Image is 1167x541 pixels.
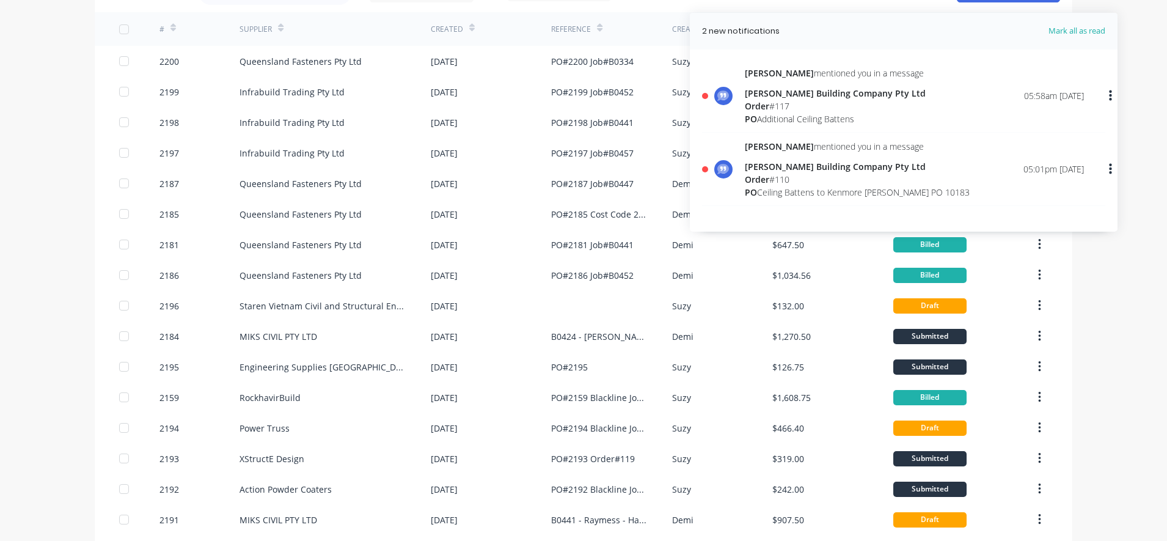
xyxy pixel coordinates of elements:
[772,391,811,404] div: $1,608.75
[159,55,179,68] div: 2200
[551,208,647,221] div: PO#2185 Cost Code 230 Tools and Equipment
[772,330,811,343] div: $1,270.50
[893,512,967,528] div: Draft
[551,269,634,282] div: PO#2186 Job#B0452
[745,87,926,100] div: [PERSON_NAME] Building Company Pty Ltd
[159,238,179,251] div: 2181
[672,177,693,190] div: Demi
[159,86,179,98] div: 2199
[159,177,179,190] div: 2187
[431,330,458,343] div: [DATE]
[431,238,458,251] div: [DATE]
[893,482,967,497] div: Submitted
[893,237,967,252] div: Billed
[159,300,179,312] div: 2196
[240,177,362,190] div: Queensland Fasteners Pty Ltd
[159,208,179,221] div: 2185
[672,269,693,282] div: Demi
[159,330,179,343] div: 2184
[551,55,634,68] div: PO#2200 Job#B0334
[551,391,647,404] div: PO#2159 Blackline Job Number B0334 INV-0358
[551,116,634,129] div: PO#2198 Job#B0441
[745,174,769,185] span: Order
[159,452,179,465] div: 2193
[240,24,272,35] div: Supplier
[240,391,301,404] div: RockhavirBuild
[431,147,458,160] div: [DATE]
[159,147,179,160] div: 2197
[745,67,926,79] div: mentioned you in a message
[745,173,970,186] div: # 110
[159,269,179,282] div: 2186
[431,513,458,526] div: [DATE]
[745,186,757,198] span: PO
[745,113,757,125] span: PO
[745,100,926,112] div: # 117
[772,513,804,526] div: $907.50
[431,361,458,374] div: [DATE]
[159,361,179,374] div: 2195
[672,86,691,98] div: Suzy
[672,330,693,343] div: Demi
[551,86,634,98] div: PO#2199 Job#B0452
[240,300,406,312] div: Staren Vietnam Civil and Structural Engineers Group
[551,238,634,251] div: PO#2181 Job#B0441
[672,483,691,496] div: Suzy
[745,100,769,112] span: Order
[672,238,693,251] div: Demi
[240,238,362,251] div: Queensland Fasteners Pty Ltd
[551,330,647,343] div: B0424 - [PERSON_NAME] - Trusses and Post, 2 Loads
[745,67,814,79] span: [PERSON_NAME]
[240,55,362,68] div: Queensland Fasteners Pty Ltd
[240,330,317,343] div: MIKS CIVIL PTY LTD
[702,25,780,37] div: 2 new notifications
[431,300,458,312] div: [DATE]
[772,361,804,374] div: $126.75
[240,147,345,160] div: Infrabuild Trading Pty Ltd
[672,391,691,404] div: Suzy
[672,452,691,465] div: Suzy
[745,186,970,199] div: Ceiling Battens to Kenmore [PERSON_NAME] PO 10183
[431,422,458,435] div: [DATE]
[672,513,693,526] div: Demi
[745,112,926,125] div: Additional Ceiling Battens
[772,300,804,312] div: $132.00
[772,269,811,282] div: $1,034.56
[551,24,591,35] div: Reference
[772,422,804,435] div: $466.40
[1004,25,1105,37] span: Mark all as read
[431,391,458,404] div: [DATE]
[431,55,458,68] div: [DATE]
[240,269,362,282] div: Queensland Fasteners Pty Ltd
[159,24,164,35] div: #
[772,238,804,251] div: $647.50
[745,160,970,173] div: [PERSON_NAME] Building Company Pty Ltd
[240,208,362,221] div: Queensland Fasteners Pty Ltd
[672,361,691,374] div: Suzy
[240,483,332,496] div: Action Powder Coaters
[772,483,804,496] div: $242.00
[893,298,967,314] div: Draft
[745,141,814,152] span: [PERSON_NAME]
[240,513,317,526] div: MIKS CIVIL PTY LTD
[672,300,691,312] div: Suzy
[159,116,179,129] div: 2198
[672,24,715,35] div: Created By
[431,116,458,129] div: [DATE]
[551,513,647,526] div: B0441 - Raymess - Haydens - [PERSON_NAME], FJ, Fixings and Accessories
[1024,89,1084,102] div: 05:58am [DATE]
[240,452,304,465] div: XStructE Design
[893,421,967,436] div: Draft
[672,422,691,435] div: Suzy
[240,116,345,129] div: Infrabuild Trading Pty Ltd
[551,361,588,374] div: PO#2195
[893,329,967,344] div: Submitted
[159,391,179,404] div: 2159
[431,483,458,496] div: [DATE]
[159,422,179,435] div: 2194
[672,55,691,68] div: Suzy
[431,269,458,282] div: [DATE]
[745,140,970,153] div: mentioned you in a message
[672,147,691,160] div: Suzy
[159,483,179,496] div: 2192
